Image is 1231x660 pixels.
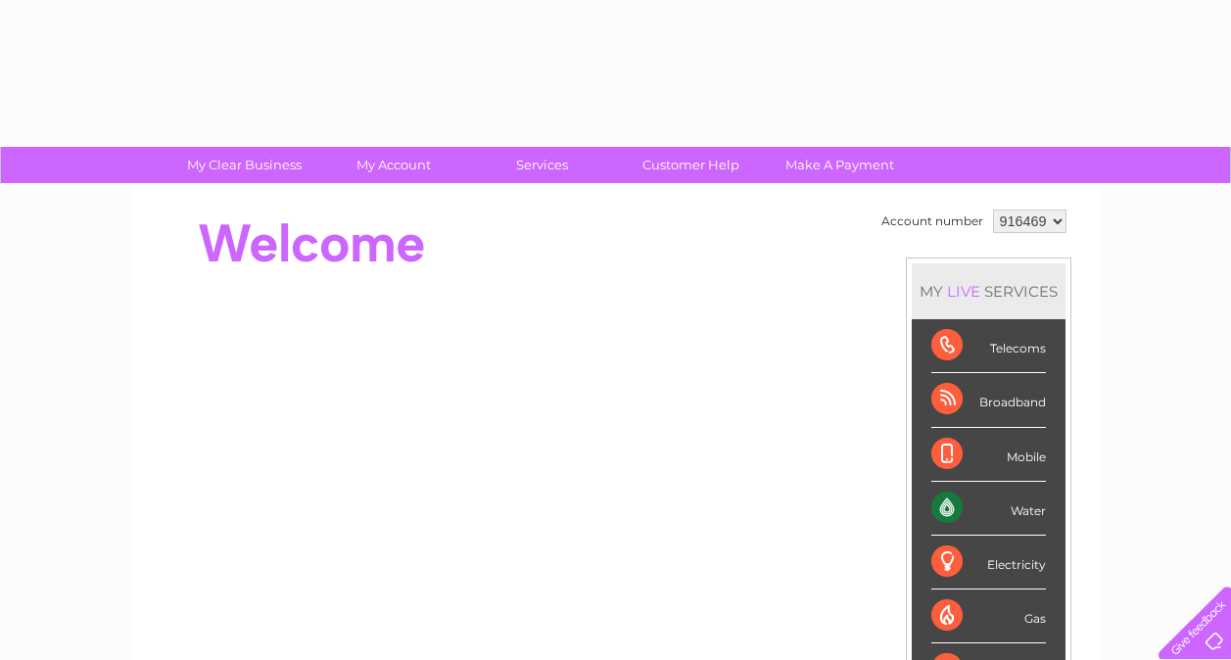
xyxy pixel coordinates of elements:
a: My Clear Business [164,147,325,183]
a: Customer Help [610,147,772,183]
div: MY SERVICES [912,263,1065,319]
div: LIVE [943,282,984,301]
a: Make A Payment [759,147,921,183]
div: Telecoms [931,319,1046,373]
a: Services [461,147,623,183]
div: Mobile [931,428,1046,482]
div: Broadband [931,373,1046,427]
a: My Account [312,147,474,183]
div: Electricity [931,536,1046,589]
div: Gas [931,589,1046,643]
td: Account number [876,205,988,238]
div: Water [931,482,1046,536]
